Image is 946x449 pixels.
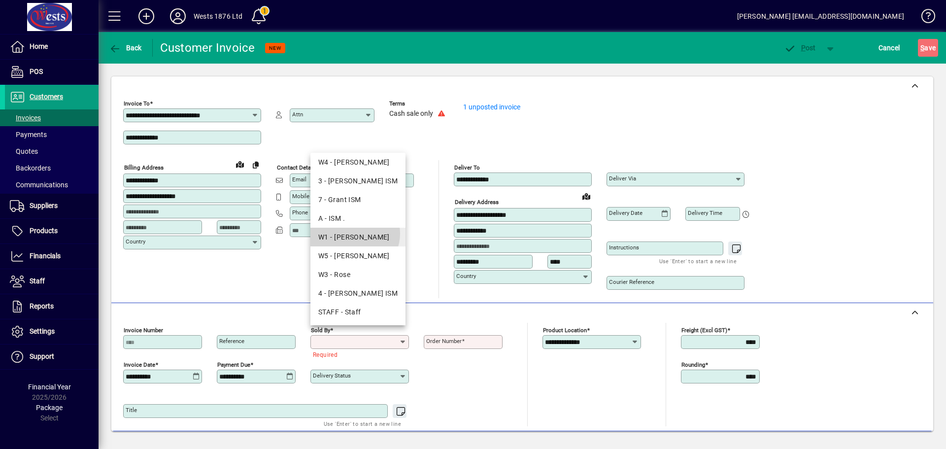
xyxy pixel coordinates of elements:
mat-label: Invoice To [124,100,150,107]
mat-label: Freight (excl GST) [681,327,727,334]
button: Post [779,39,821,57]
mat-label: Title [126,407,137,414]
a: View on map [578,188,594,204]
div: A - ISM . [318,213,398,224]
mat-label: Invoice date [124,361,155,368]
span: Invoices [10,114,41,122]
mat-label: Country [126,238,145,245]
mat-label: Sold by [311,327,330,334]
span: Home [30,42,48,50]
div: Customer Invoice [160,40,255,56]
div: W3 - Rose [318,270,398,280]
span: Settings [30,327,55,335]
mat-label: Delivery status [313,372,351,379]
div: 4 - [PERSON_NAME] ISM [318,288,398,299]
mat-option: 4 - Shane ISM [310,284,405,303]
span: Staff [30,277,45,285]
mat-label: Rounding [681,361,705,368]
mat-option: STAFF - Staff [310,303,405,321]
a: 1 unposted invoice [463,103,520,111]
a: Settings [5,319,99,344]
mat-label: Phone [292,209,308,216]
a: Suppliers [5,194,99,218]
span: Reports [30,302,54,310]
span: Cash sale only [389,110,433,118]
a: Products [5,219,99,243]
mat-option: A - ISM . [310,209,405,228]
span: P [801,44,806,52]
mat-option: W4 - Craig [310,153,405,172]
span: Products [30,227,58,235]
button: Save [918,39,938,57]
mat-label: Delivery time [688,209,722,216]
mat-option: W5 - Kate [310,246,405,265]
a: Quotes [5,143,99,160]
span: POS [30,68,43,75]
span: Communications [10,181,68,189]
mat-label: Mobile [292,193,309,200]
mat-option: W3 - Rose [310,265,405,284]
a: Reports [5,294,99,319]
span: Suppliers [30,202,58,209]
mat-label: Deliver via [609,175,636,182]
button: Cancel [876,39,903,57]
mat-label: Payment due [217,361,250,368]
a: Home [5,35,99,59]
mat-label: Product location [543,327,587,334]
button: Back [106,39,144,57]
div: Wests 1876 Ltd [194,8,242,24]
a: View on map [232,156,248,172]
span: NEW [269,45,281,51]
button: Add [131,7,162,25]
mat-label: Deliver To [454,164,480,171]
span: Financial Year [28,383,71,391]
span: Financials [30,252,61,260]
span: Package [36,404,63,412]
button: Profile [162,7,194,25]
a: POS [5,60,99,84]
span: Support [30,352,54,360]
div: W4 - [PERSON_NAME] [318,157,398,168]
mat-label: Courier Reference [609,278,654,285]
div: STAFF - Staff [318,307,398,317]
span: Back [109,44,142,52]
div: W5 - [PERSON_NAME] [318,251,398,261]
mat-label: Delivery date [609,209,642,216]
mat-label: Instructions [609,244,639,251]
a: Payments [5,126,99,143]
span: Backorders [10,164,51,172]
mat-option: 7 - Grant ISM [310,190,405,209]
a: Communications [5,176,99,193]
mat-error: Required [313,349,401,359]
div: [PERSON_NAME] [EMAIL_ADDRESS][DOMAIN_NAME] [737,8,904,24]
mat-label: Email [292,176,306,183]
a: Staff [5,269,99,294]
mat-label: Order number [426,338,462,345]
mat-option: 3 - David ISM [310,172,405,190]
a: Financials [5,244,99,269]
span: ave [920,40,936,56]
span: Payments [10,131,47,138]
a: Invoices [5,109,99,126]
mat-label: Attn [292,111,303,118]
a: Support [5,345,99,369]
mat-option: W1 - Judy [310,228,405,246]
mat-label: Reference [219,338,244,345]
mat-label: Country [456,273,476,279]
mat-hint: Use 'Enter' to start a new line [659,255,737,267]
button: Copy to Delivery address [248,157,264,173]
app-page-header-button: Back [99,39,153,57]
span: Cancel [878,40,900,56]
mat-hint: Use 'Enter' to start a new line [324,418,401,429]
a: Knowledge Base [914,2,934,34]
div: W1 - [PERSON_NAME] [318,232,398,242]
div: 3 - [PERSON_NAME] ISM [318,176,398,186]
a: Backorders [5,160,99,176]
span: Customers [30,93,63,101]
span: Terms [389,101,448,107]
mat-label: Invoice number [124,327,163,334]
div: 7 - Grant ISM [318,195,398,205]
span: Quotes [10,147,38,155]
span: S [920,44,924,52]
span: ost [784,44,816,52]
